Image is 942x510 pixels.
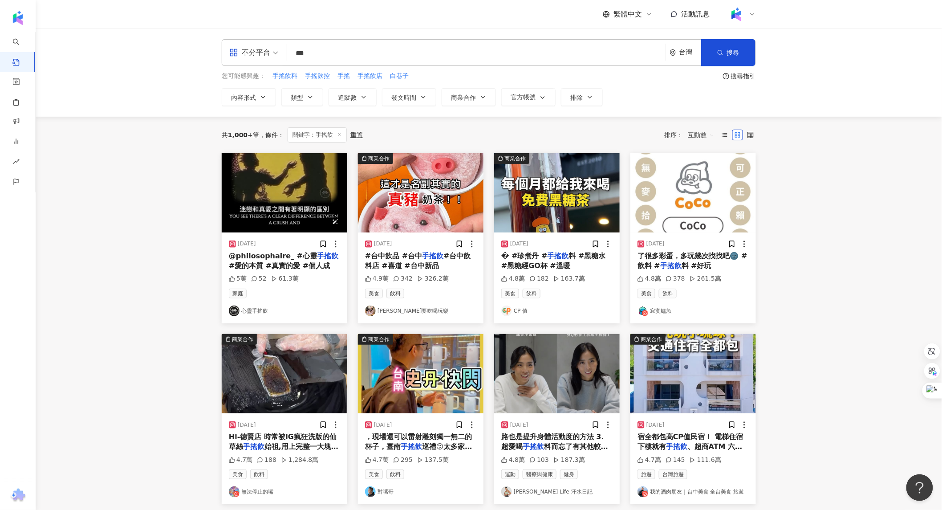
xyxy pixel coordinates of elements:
button: 手搖 [337,71,350,81]
div: 商業合作 [232,335,253,344]
img: logo icon [11,11,25,25]
img: post-image [630,153,756,233]
span: question-circle [723,73,729,79]
span: 料 #黑糖水 #黑糖經GO杯 #溫暖 [501,252,606,270]
div: 188 [257,456,276,465]
mark: 手搖飲 [660,261,682,270]
button: 搜尋 [701,39,755,66]
img: KOL Avatar [365,306,376,316]
mark: 手搖飲 [523,442,544,451]
span: 內容形式 [231,94,256,101]
div: 163.7萬 [553,274,585,283]
span: 活動訊息 [681,10,710,18]
button: 商業合作 [494,153,620,233]
span: 發文時間 [391,94,416,101]
div: 137.5萬 [417,456,449,465]
div: 商業合作 [368,154,390,163]
a: KOL Avatar心靈手搖飲 [229,306,340,316]
a: KOL AvatarCP 值 [501,306,613,316]
span: 手搖飲控 [305,72,330,81]
div: 295 [393,456,413,465]
div: 261.5萬 [690,274,721,283]
span: rise [12,153,20,173]
span: #台中飲品 #台中 [365,252,422,260]
div: 378 [666,274,685,283]
button: 手搖飲店 [357,71,383,81]
div: 4.8萬 [637,274,661,283]
span: 美食 [501,289,519,298]
span: 類型 [291,94,303,101]
span: 台灣旅遊 [659,469,687,479]
div: [DATE] [374,421,392,429]
div: 52 [251,274,267,283]
img: KOL Avatar [637,486,648,497]
span: 飲料 [659,289,677,298]
a: search [12,32,30,67]
button: 商業合作 [442,88,496,106]
span: 家庭 [229,289,247,298]
div: 4.7萬 [229,456,252,465]
button: 商業合作 [358,153,483,233]
button: 官方帳號 [501,88,556,106]
a: KOL Avatar[PERSON_NAME] Life 汗水日記 [501,486,613,497]
span: 飲料 [386,469,404,479]
span: 料而忘了有其他較低熱量的飲料選擇 [501,442,608,461]
span: 繁體中文 [613,9,642,19]
span: 料 #好玩 [682,261,711,270]
div: [DATE] [238,240,256,248]
span: 飲料 [523,289,540,298]
span: 您可能感興趣： [222,72,265,81]
div: 重置 [350,131,363,139]
img: chrome extension [9,489,27,503]
img: post-image [222,153,347,233]
span: 飲料 [386,289,404,298]
span: 運動 [501,469,519,479]
div: 4.9萬 [365,274,389,283]
a: KOL Avatar我的酒肉朋友｜台中美食 全台美食 旅遊 [637,486,749,497]
button: 白巷子 [390,71,409,81]
a: KOL Avatar寂寞鱷魚 [637,306,749,316]
span: 美食 [365,289,383,298]
div: 342 [393,274,413,283]
div: 5萬 [229,274,247,283]
button: 商業合作 [630,334,756,413]
span: 了很多彩蛋，多玩幾次找找吧🌚 #飲料 # [637,252,747,270]
div: 111.6萬 [690,456,721,465]
span: 白巷子 [390,72,409,81]
span: 、超商ATM 六人同行最低只要1 [637,442,743,461]
button: 追蹤數 [329,88,377,106]
button: 發文時間 [382,88,436,106]
img: KOL Avatar [501,306,512,316]
span: 美食 [365,469,383,479]
img: KOL Avatar [501,486,512,497]
div: [DATE] [646,240,665,248]
span: 始祖,用上完整一大塊仙草,現場刨仙 [229,442,338,461]
span: #愛的本質 #真實的愛 #個人成 [229,261,330,270]
span: ，現場還可以雷射雕刻獨一無二的杯子，臺南 [365,432,472,451]
span: 健身 [560,469,578,479]
div: 187.3萬 [553,456,585,465]
span: #台中飲料店 #喜道 #台中新品 [365,252,471,270]
button: 手搖飲料 [272,71,298,81]
span: 路也是提升身體活動度的方法 3. 超愛喝 [501,432,604,451]
img: post-image [222,334,347,413]
span: 美食 [229,469,247,479]
div: 排序： [664,128,719,142]
img: post-image [358,153,483,233]
button: 排除 [561,88,603,106]
mark: 手搖飲 [422,252,443,260]
div: 不分平台 [229,45,270,60]
img: KOL Avatar [637,306,648,316]
img: Kolr%20app%20icon%20%281%29.png [728,6,745,23]
div: 61.3萬 [271,274,299,283]
span: 旅遊 [637,469,655,479]
button: 商業合作 [358,334,483,413]
div: [DATE] [510,421,528,429]
div: 商業合作 [504,154,526,163]
span: 官方帳號 [511,94,536,101]
span: 排除 [570,94,583,101]
img: post-image [494,334,620,413]
button: 商業合作 [222,334,347,413]
img: post-image [630,334,756,413]
div: [DATE] [646,421,665,429]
